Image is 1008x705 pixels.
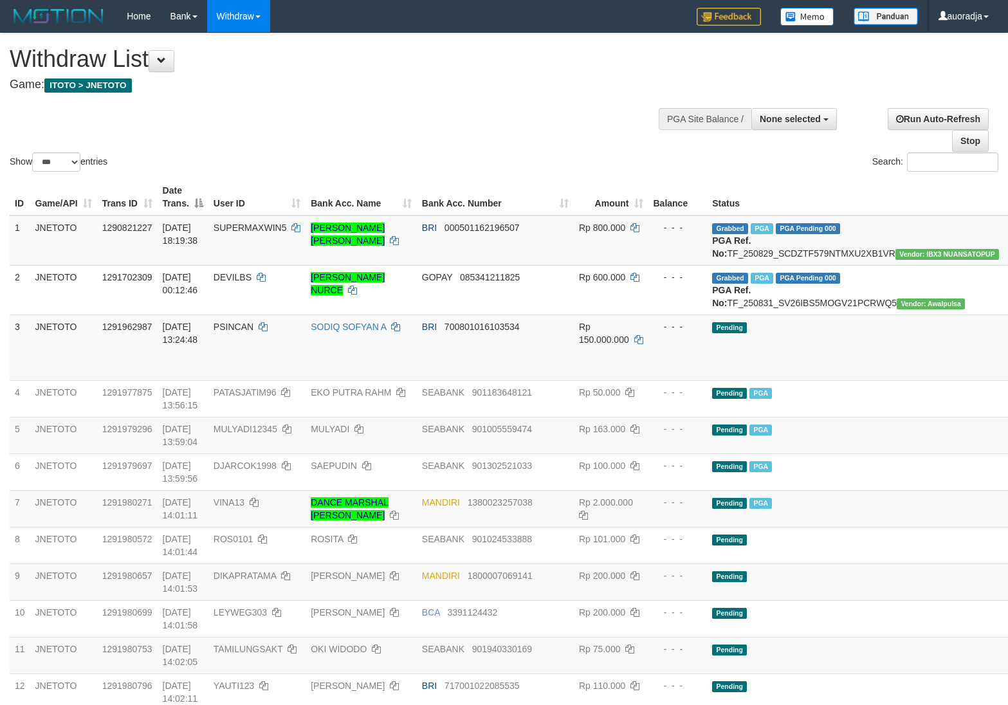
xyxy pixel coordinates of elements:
th: ID [10,179,30,215]
a: Stop [952,130,989,152]
span: 1291980699 [102,607,152,618]
span: MANDIRI [422,571,460,581]
span: Copy 717001022085535 to clipboard [444,681,520,691]
span: GOPAY [422,272,452,282]
span: 1291980271 [102,497,152,508]
td: 2 [10,265,30,315]
span: Pending [712,498,747,509]
span: MANDIRI [422,497,460,508]
span: 1290821227 [102,223,152,233]
th: Bank Acc. Number: activate to sort column ascending [417,179,574,215]
span: [DATE] 13:56:15 [163,387,198,410]
div: - - - [654,423,702,435]
div: - - - [654,221,702,234]
span: Rp 200.000 [579,607,625,618]
h4: Game: [10,78,659,91]
td: JNETOTO [30,417,97,453]
th: Trans ID: activate to sort column ascending [97,179,158,215]
a: [PERSON_NAME] [PERSON_NAME] [311,223,385,246]
div: PGA Site Balance / [659,108,751,130]
img: Button%20Memo.svg [780,8,834,26]
a: [PERSON_NAME] [311,571,385,581]
div: - - - [654,271,702,284]
span: Rp 2.000.000 [579,497,633,508]
span: SUPERMAXWIN5 [214,223,287,233]
span: Rp 75.000 [579,644,621,654]
span: Copy 901940330169 to clipboard [472,644,532,654]
span: Rp 150.000.000 [579,322,629,345]
span: [DATE] 14:02:11 [163,681,198,704]
span: Pending [712,322,747,333]
span: 1291979296 [102,424,152,434]
td: 8 [10,527,30,563]
a: SODIQ SOFYAN A [311,322,386,332]
span: LEYWEG303 [214,607,267,618]
td: 9 [10,563,30,600]
span: None selected [760,114,821,124]
span: Rp 163.000 [579,424,625,434]
th: Balance [648,179,708,215]
span: [DATE] 14:02:05 [163,644,198,667]
td: JNETOTO [30,637,97,673]
span: [DATE] 14:01:44 [163,534,198,557]
label: Search: [872,152,998,172]
span: [DATE] 13:59:04 [163,424,198,447]
a: [PERSON_NAME] [311,681,385,691]
span: Rp 200.000 [579,571,625,581]
b: PGA Ref. No: [712,235,751,259]
span: Pending [712,608,747,619]
span: 1291702309 [102,272,152,282]
span: Copy 1380023257038 to clipboard [468,497,533,508]
td: JNETOTO [30,453,97,490]
div: - - - [654,679,702,692]
span: Copy 901024533888 to clipboard [472,534,532,544]
a: EKO PUTRA RAHM [311,387,391,398]
img: MOTION_logo.png [10,6,107,26]
a: [PERSON_NAME] NURCE [311,272,385,295]
span: BRI [422,322,437,332]
th: Bank Acc. Name: activate to sort column ascending [306,179,417,215]
button: None selected [751,108,837,130]
span: Marked by auowiliam [751,223,773,234]
span: YAUTI123 [214,681,255,691]
span: Copy 000501162196507 to clipboard [444,223,520,233]
img: panduan.png [854,8,918,25]
div: - - - [654,606,702,619]
th: Amount: activate to sort column ascending [574,179,648,215]
span: Marked by auowiliam [749,498,772,509]
span: Pending [712,571,747,582]
span: Vendor URL: https://secure13.1velocity.biz [895,249,999,260]
span: SEABANK [422,534,464,544]
span: Rp 100.000 [579,461,625,471]
a: DANCE MARSHAL [PERSON_NAME] [311,497,389,520]
div: - - - [654,386,702,399]
td: 4 [10,380,30,417]
span: 1291962987 [102,322,152,332]
span: PGA Pending [776,223,840,234]
div: - - - [654,643,702,655]
td: JNETOTO [30,265,97,315]
span: ITOTO > JNETOTO [44,78,132,93]
td: JNETOTO [30,490,97,527]
span: Marked by auowiliam [749,461,772,472]
span: [DATE] 13:24:48 [163,322,198,345]
span: Marked by auowiliam [751,273,773,284]
a: MULYADI [311,424,349,434]
td: 3 [10,315,30,380]
span: DIKAPRATAMA [214,571,277,581]
span: DEVILBS [214,272,252,282]
span: Rp 800.000 [579,223,625,233]
span: Copy 901302521033 to clipboard [472,461,532,471]
span: BRI [422,681,437,691]
span: Copy 1800007069141 to clipboard [468,571,533,581]
span: Pending [712,535,747,545]
td: TF_250831_SV26IBS5MOGV21PCRWQ5 [707,265,1004,315]
span: Rp 110.000 [579,681,625,691]
div: - - - [654,533,702,545]
td: 6 [10,453,30,490]
th: Status [707,179,1004,215]
span: 1291980572 [102,534,152,544]
span: Grabbed [712,223,748,234]
img: Feedback.jpg [697,8,761,26]
td: 10 [10,600,30,637]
